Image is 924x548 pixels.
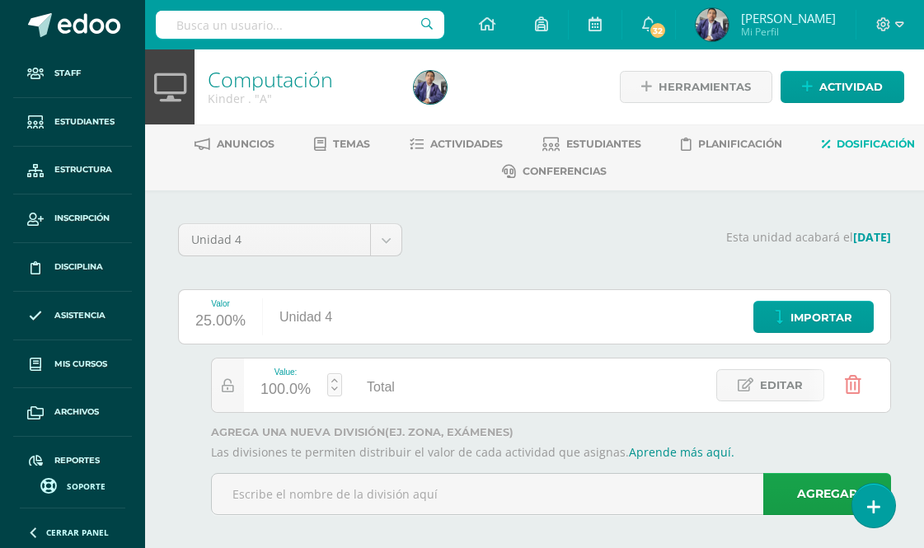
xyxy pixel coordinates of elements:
span: Disciplina [54,260,103,274]
span: Dosificación [837,138,915,150]
span: Archivos [54,405,99,419]
a: Soporte [20,474,125,496]
a: Inscripción [13,194,132,243]
span: Editar [760,370,803,400]
a: Mis cursos [13,340,132,389]
a: Actividades [410,131,503,157]
span: Planificación [698,138,782,150]
div: Kinder . 'A' [208,91,394,106]
img: 69371eccc943cd6d82592aee9ac41f0c.png [414,71,447,104]
a: Anuncios [195,131,274,157]
span: Inscripción [54,212,110,225]
span: Total [367,380,395,394]
span: Asistencia [54,309,106,322]
a: Asistencia [13,292,132,340]
span: Unidad 4 [191,224,358,255]
div: 100.0% [260,377,311,403]
span: Actividades [430,138,503,150]
img: 69371eccc943cd6d82592aee9ac41f0c.png [696,8,729,41]
a: Herramientas [620,71,772,103]
div: Unidad 4 [263,290,349,344]
a: Agregar [763,473,891,515]
span: Estudiantes [566,138,641,150]
a: Archivos [13,388,132,437]
a: Planificación [681,131,782,157]
p: Las divisiones te permiten distribuir el valor de cada actividad que asignas. [211,445,891,460]
span: Estudiantes [54,115,115,129]
span: Herramientas [659,72,751,102]
input: Escribe el nombre de la división aquí [212,474,890,514]
a: Actividad [781,71,904,103]
span: 32 [649,21,667,40]
span: Estructura [54,163,112,176]
span: Anuncios [217,138,274,150]
a: Estructura [13,147,132,195]
a: Temas [314,131,370,157]
a: Estudiantes [542,131,641,157]
div: 25.00% [195,308,246,335]
span: Conferencias [523,165,607,177]
a: Estudiantes [13,98,132,147]
strong: (ej. Zona, Exámenes) [385,426,514,438]
a: Conferencias [502,158,607,185]
a: Disciplina [13,243,132,292]
span: Mi Perfil [741,25,836,39]
span: Temas [333,138,370,150]
div: Value: [260,368,311,377]
a: Computación [208,65,333,93]
input: Busca un usuario... [156,11,444,39]
span: Reportes [54,454,100,467]
span: [PERSON_NAME] [741,10,836,26]
label: Agrega una nueva división [211,426,891,438]
span: Staff [54,67,81,80]
div: Valor [195,299,246,308]
a: Dosificación [822,131,915,157]
a: Staff [13,49,132,98]
h1: Computación [208,68,394,91]
a: Aprende más aquí. [629,444,734,460]
span: Importar [790,302,852,333]
span: Actividad [819,72,883,102]
a: Importar [753,301,874,333]
span: Soporte [67,480,106,492]
strong: [DATE] [853,229,891,245]
a: Reportes [13,437,132,485]
a: Unidad 4 [179,224,401,255]
span: Mis cursos [54,358,107,371]
span: Cerrar panel [46,527,109,538]
p: Esta unidad acabará el [422,230,891,245]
